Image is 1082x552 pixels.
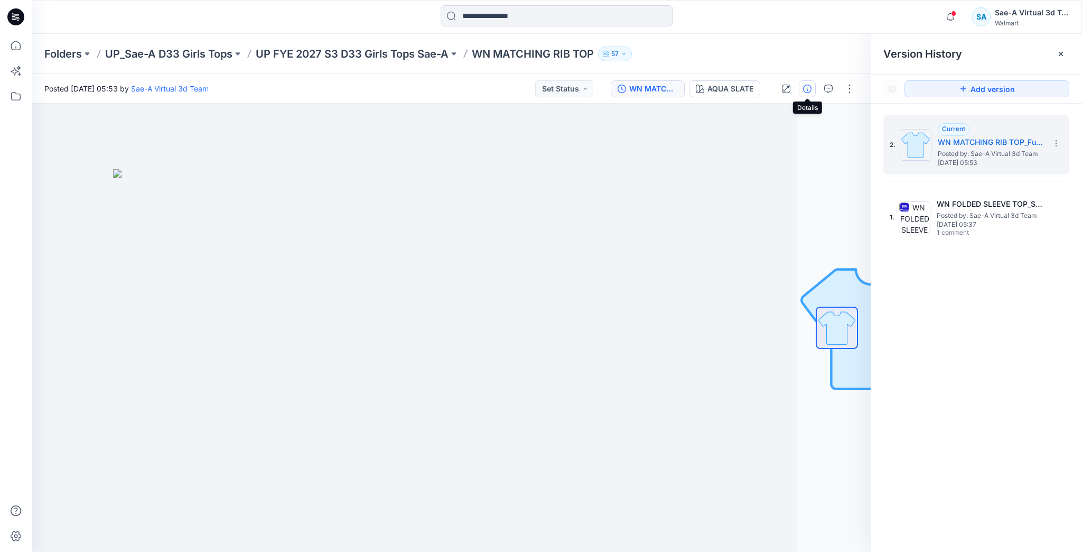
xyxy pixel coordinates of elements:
button: Add version [904,80,1069,97]
span: 1. [890,213,894,222]
a: Folders [44,47,82,61]
div: WN MATCHING RIB TOP_Full Colorways [629,83,678,95]
button: Details [799,80,816,97]
div: SA [972,7,991,26]
h5: WN FOLDED SLEEVE TOP_SOFT SILVER [937,198,1042,210]
p: 57 [611,48,619,60]
span: 1 comment [937,229,1011,237]
img: WN FOLDED SLEEVE TOP_SOFT SILVER [899,201,930,233]
span: Current [942,125,965,133]
img: All colorways [817,308,857,348]
span: 2. [890,140,896,150]
a: UP FYE 2027 S3 D33 Girls Tops Sae-A [256,47,449,61]
h5: WN MATCHING RIB TOP_Full Colorways [938,136,1043,149]
img: WN MATCHING RIB TOP_Full Colorways [900,129,931,161]
p: WN MATCHING RIB TOP [472,47,594,61]
img: No Outline [797,254,945,402]
span: Posted by: Sae-A Virtual 3d Team [937,210,1042,221]
button: AQUA SLATE [689,80,760,97]
div: Sae-A Virtual 3d Team [995,6,1069,19]
div: AQUA SLATE [707,83,753,95]
button: Close [1057,50,1065,58]
a: Sae-A Virtual 3d Team [131,84,209,93]
span: Version History [883,48,962,60]
span: Posted by: Sae-A Virtual 3d Team [938,149,1043,159]
button: 57 [598,47,632,61]
button: WN MATCHING RIB TOP_Full Colorways [611,80,685,97]
img: eyJhbGciOiJIUzI1NiIsImtpZCI6IjAiLCJzbHQiOiJzZXMiLCJ0eXAiOiJKV1QifQ.eyJkYXRhIjp7InR5cGUiOiJzdG9yYW... [113,169,641,552]
span: [DATE] 05:53 [938,159,1043,167]
span: Posted [DATE] 05:53 by [44,83,209,94]
div: Walmart [995,19,1069,27]
button: Show Hidden Versions [883,80,900,97]
span: [DATE] 05:37 [937,221,1042,228]
a: UP_Sae-A D33 Girls Tops [105,47,232,61]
